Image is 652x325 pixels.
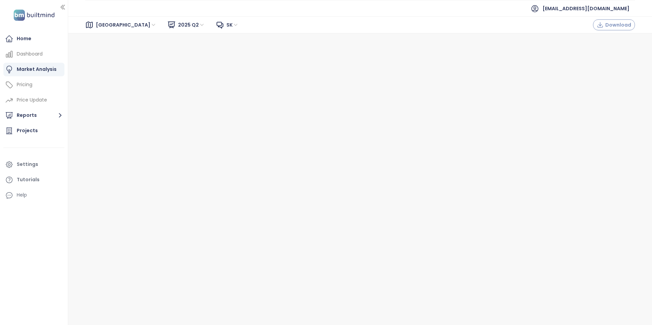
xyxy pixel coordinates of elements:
[3,78,64,92] a: Pricing
[178,20,205,30] span: 2025 Q2
[17,50,43,58] div: Dashboard
[3,158,64,171] a: Settings
[17,175,40,184] div: Tutorials
[96,20,157,30] span: Bratislava
[17,191,27,199] div: Help
[593,19,635,30] button: Download
[3,173,64,187] a: Tutorials
[3,93,64,107] a: Price Update
[12,8,57,22] img: logo
[17,65,57,74] div: Market Analysis
[3,124,64,138] a: Projects
[17,96,47,104] div: Price Update
[226,20,239,30] span: sk
[17,80,32,89] div: Pricing
[543,0,629,17] span: [EMAIL_ADDRESS][DOMAIN_NAME]
[17,160,38,169] div: Settings
[17,34,31,43] div: Home
[3,32,64,46] a: Home
[3,47,64,61] a: Dashboard
[3,63,64,76] a: Market Analysis
[3,188,64,202] div: Help
[3,109,64,122] button: Reports
[605,21,631,29] span: Download
[17,126,38,135] div: Projects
